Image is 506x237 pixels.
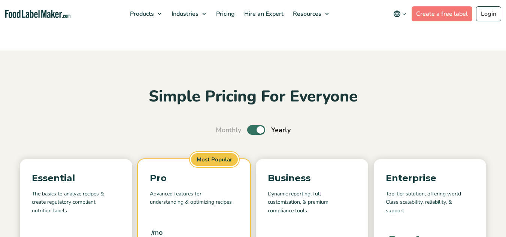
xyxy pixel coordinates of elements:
a: Login [476,6,501,21]
p: Advanced features for understanding & optimizing recipes [150,190,238,207]
p: Business [268,171,356,185]
p: Pro [150,171,238,185]
p: Enterprise [386,171,474,185]
span: Resources [291,10,322,18]
label: Toggle [247,125,265,135]
p: The basics to analyze recipes & create regulatory compliant nutrition labels [32,190,120,215]
span: Hire an Expert [242,10,284,18]
span: Industries [169,10,199,18]
span: Yearly [271,125,291,135]
span: Monthly [216,125,241,135]
span: Most Popular [190,152,239,167]
p: Essential [32,171,120,185]
a: Create a free label [412,6,472,21]
span: Products [128,10,155,18]
p: Dynamic reporting, full customization, & premium compliance tools [268,190,356,215]
span: Pricing [214,10,236,18]
p: Top-tier solution, offering world Class scalability, reliability, & support [386,190,474,215]
h2: Simple Pricing For Everyone [6,86,500,107]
